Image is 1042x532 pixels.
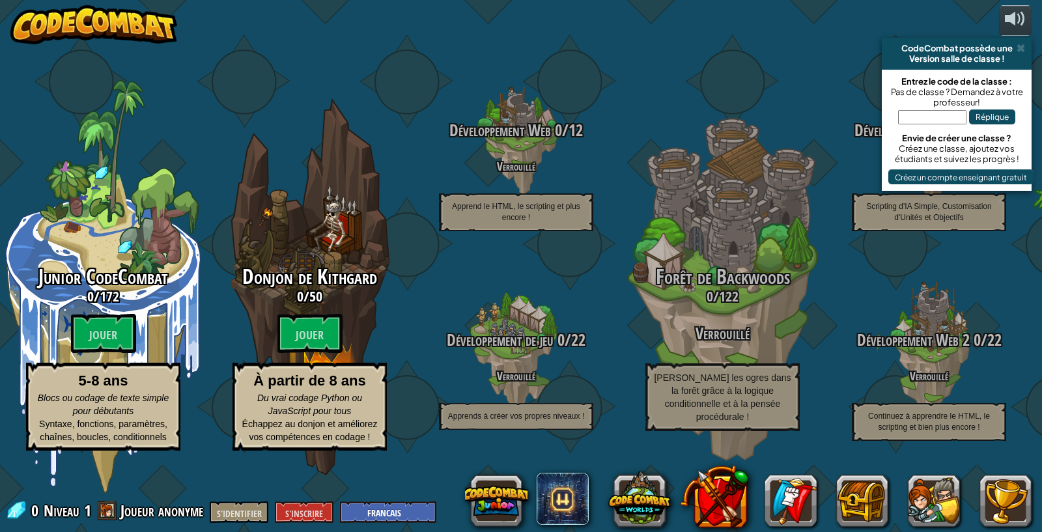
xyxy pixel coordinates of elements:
[10,5,177,44] img: CodeCombat - Apprenez à coder en jouant à un jeu
[309,287,322,306] font: 50
[210,501,268,523] button: S'identifier
[120,500,203,521] font: Joueur anonyme
[969,109,1015,124] button: Réplique
[31,500,38,521] font: 0
[976,112,1009,122] font: Réplique
[888,169,1034,184] button: Créez un compte enseignant gratuit
[901,43,1013,53] font: CodeCombat possède une
[868,412,990,432] font: Continuez à apprendre le HTML, le scripting et bien plus encore !
[84,500,91,521] font: 1
[206,80,413,493] div: Terminez le monde précédent pour débloquer
[891,87,1023,107] font: Pas de classe ? Demandez à votre professeur!
[569,119,583,141] font: 12
[303,287,309,306] font: /
[656,262,790,290] font: Forêt de Backwoods
[866,202,991,222] font: Scripting d'IA Simple, Customisation d'Unités et Objectifs
[497,158,535,174] font: Verrouillé
[285,507,323,520] font: S'inscrire
[447,329,554,351] font: Développement de jeu
[557,329,565,351] font: 0
[94,287,100,306] font: /
[253,372,365,389] font: À partir de 8 ans
[242,419,378,442] font: Échappez au donjon et améliorez vos compétences en codage !
[854,119,972,141] font: Développement de jeu 2
[449,119,551,141] font: Développement Web
[100,287,119,306] font: 172
[275,501,333,523] button: S'inscrire
[497,368,535,384] font: Verrouillé
[999,5,1032,36] button: Ajuster le volume
[974,329,981,351] font: 0
[696,322,750,344] font: Verrouillé
[555,119,562,141] font: 0
[857,329,970,351] font: Développement Web 2
[38,262,168,290] font: Junior CodeCombat
[910,368,948,384] font: Verrouillé
[719,287,739,306] font: 122
[902,133,1011,143] font: Envie de créer une classe ?
[895,172,1027,182] font: Créez un compte enseignant gratuit
[713,287,719,306] font: /
[44,500,79,521] font: Niveau
[297,287,303,306] font: 0
[895,143,1019,164] font: Créez une classe, ajoutez vos étudiants et suivez les progrès !
[901,76,1012,87] font: Entrez le code de la classe :
[571,329,585,351] font: 22
[981,329,987,351] font: /
[87,287,94,306] font: 0
[909,53,1005,64] font: Version salle de classe !
[562,119,569,141] font: /
[448,412,584,421] font: Apprends à créer vos propres niveaux !
[654,372,791,422] font: [PERSON_NAME] les ogres dans la forêt grâce à la logique conditionnelle et à la pensée procédurale !
[565,329,571,351] font: /
[452,202,580,222] font: Apprend le HTML, le scripting et plus encore !
[707,287,713,306] font: 0
[39,419,167,442] font: Syntaxe, fonctions, paramètres, chaînes, boucles, conditionnels
[79,372,128,389] font: 5-8 ans
[89,327,117,343] font: Jouer
[296,327,324,343] font: Jouer
[217,507,262,520] font: S'identifier
[242,262,377,290] font: Donjon de Kithgard
[987,329,1002,351] font: 22
[257,393,362,416] font: Du vrai codage Python ou JavaScript pour tous
[38,393,169,416] font: Blocs ou codage de texte simple pour débutants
